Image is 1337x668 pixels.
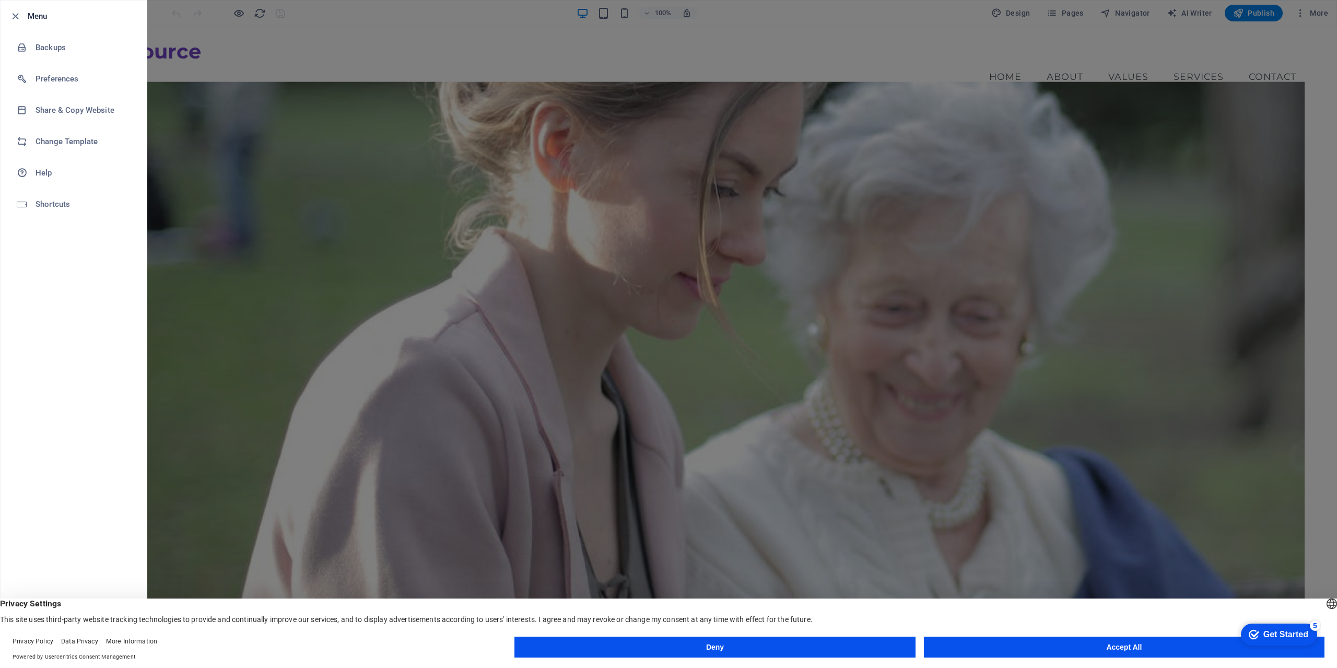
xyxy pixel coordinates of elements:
div: Get Started [31,11,76,21]
div: 5 [77,2,88,13]
div: Get Started 5 items remaining, 0% complete [8,5,85,27]
h6: Share & Copy Website [36,104,132,116]
h6: Change Template [36,135,132,148]
a: Help [1,157,147,189]
h6: Backups [36,41,132,54]
h6: Preferences [36,73,132,85]
h6: Help [36,167,132,179]
h6: Menu [28,10,138,22]
h6: Shortcuts [36,198,132,210]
